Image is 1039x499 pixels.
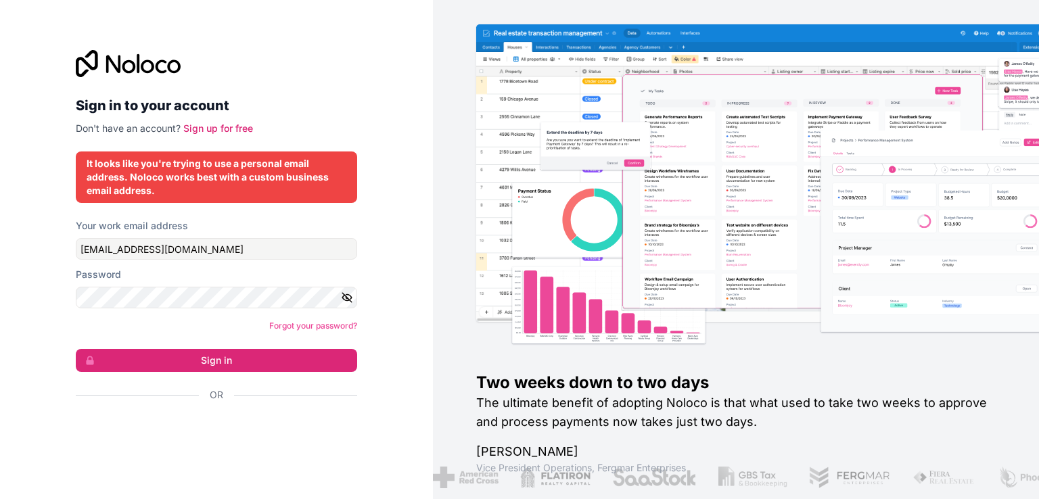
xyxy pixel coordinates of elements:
[76,93,357,118] h2: Sign in to your account
[913,467,976,488] img: /assets/fiera-fwj2N5v4.png
[183,122,253,134] a: Sign up for free
[210,388,223,402] span: Or
[76,219,188,233] label: Your work email address
[269,320,357,331] a: Forgot your password?
[809,467,892,488] img: /assets/fergmar-CudnrXN5.png
[476,442,996,461] h1: [PERSON_NAME]
[87,157,346,197] div: It looks like you're trying to use a personal email address. Noloco works best with a custom busi...
[476,394,996,431] h2: The ultimate benefit of adopting Noloco is that what used to take two weeks to approve and proces...
[476,372,996,394] h1: Two weeks down to two days
[76,349,357,372] button: Sign in
[433,467,499,488] img: /assets/american-red-cross-BAupjrZR.png
[76,238,357,260] input: Email address
[76,122,181,134] span: Don't have an account?
[612,467,697,488] img: /assets/saastock-C6Zbiodz.png
[76,268,121,281] label: Password
[476,461,996,475] h1: Vice President Operations , Fergmar Enterprises
[76,287,357,308] input: Password
[520,467,591,488] img: /assets/flatiron-C8eUkumj.png
[69,417,353,446] iframe: Sign in with Google Button
[718,467,787,488] img: /assets/gbstax-C-GtDUiK.png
